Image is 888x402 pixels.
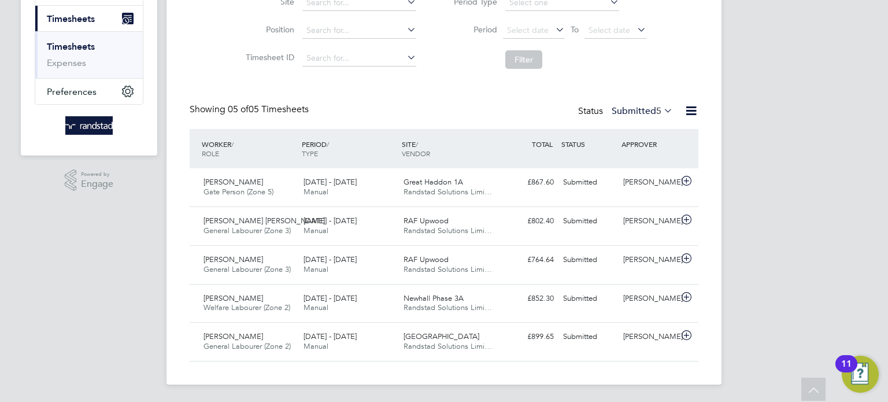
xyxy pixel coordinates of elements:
[304,293,357,303] span: [DATE] - [DATE]
[203,293,263,303] span: [PERSON_NAME]
[47,86,97,97] span: Preferences
[47,41,95,52] a: Timesheets
[578,104,675,120] div: Status
[203,255,263,264] span: [PERSON_NAME]
[203,331,263,341] span: [PERSON_NAME]
[404,331,479,341] span: [GEOGRAPHIC_DATA]
[619,289,679,308] div: [PERSON_NAME]
[304,255,357,264] span: [DATE] - [DATE]
[81,179,113,189] span: Engage
[619,250,679,270] div: [PERSON_NAME]
[842,356,879,393] button: Open Resource Center, 11 new notifications
[35,31,143,78] div: Timesheets
[203,216,325,226] span: [PERSON_NAME] [PERSON_NAME]
[203,303,290,312] span: Welfare Labourer (Zone 2)
[532,139,553,149] span: TOTAL
[404,293,464,303] span: Newhall Phase 3A
[190,104,311,116] div: Showing
[404,187,492,197] span: Randstad Solutions Limi…
[199,134,299,164] div: WORKER
[302,23,416,39] input: Search for...
[404,216,449,226] span: RAF Upwood
[304,303,328,312] span: Manual
[841,364,852,379] div: 11
[47,57,86,68] a: Expenses
[619,134,679,154] div: APPROVER
[203,187,273,197] span: Gate Person (Zone 5)
[498,212,558,231] div: £802.40
[404,264,492,274] span: Randstad Solutions Limi…
[35,79,143,104] button: Preferences
[65,169,114,191] a: Powered byEngage
[242,52,294,62] label: Timesheet ID
[228,104,309,115] span: 05 Timesheets
[228,104,249,115] span: 05 of
[242,24,294,35] label: Position
[304,331,357,341] span: [DATE] - [DATE]
[203,264,291,274] span: General Labourer (Zone 3)
[304,216,357,226] span: [DATE] - [DATE]
[299,134,399,164] div: PERIOD
[404,255,449,264] span: RAF Upwood
[619,212,679,231] div: [PERSON_NAME]
[203,341,291,351] span: General Labourer (Zone 2)
[567,22,582,37] span: To
[416,139,418,149] span: /
[399,134,499,164] div: SITE
[612,105,673,117] label: Submitted
[304,177,357,187] span: [DATE] - [DATE]
[498,173,558,192] div: £867.60
[231,139,234,149] span: /
[558,289,619,308] div: Submitted
[203,177,263,187] span: [PERSON_NAME]
[404,177,463,187] span: Great Haddon 1A
[498,289,558,308] div: £852.30
[589,25,630,35] span: Select date
[498,250,558,270] div: £764.64
[304,264,328,274] span: Manual
[404,226,492,235] span: Randstad Solutions Limi…
[558,134,619,154] div: STATUS
[302,50,416,67] input: Search for...
[81,169,113,179] span: Powered by
[619,173,679,192] div: [PERSON_NAME]
[304,341,328,351] span: Manual
[202,149,219,158] span: ROLE
[404,303,492,312] span: Randstad Solutions Limi…
[327,139,329,149] span: /
[65,116,113,135] img: randstad-logo-retina.png
[505,50,542,69] button: Filter
[304,187,328,197] span: Manual
[445,24,497,35] label: Period
[656,105,661,117] span: 5
[558,250,619,270] div: Submitted
[302,149,318,158] span: TYPE
[203,226,291,235] span: General Labourer (Zone 3)
[507,25,549,35] span: Select date
[404,341,492,351] span: Randstad Solutions Limi…
[558,327,619,346] div: Submitted
[35,6,143,31] button: Timesheets
[47,13,95,24] span: Timesheets
[304,226,328,235] span: Manual
[35,116,143,135] a: Go to home page
[498,327,558,346] div: £899.65
[558,173,619,192] div: Submitted
[402,149,430,158] span: VENDOR
[558,212,619,231] div: Submitted
[619,327,679,346] div: [PERSON_NAME]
